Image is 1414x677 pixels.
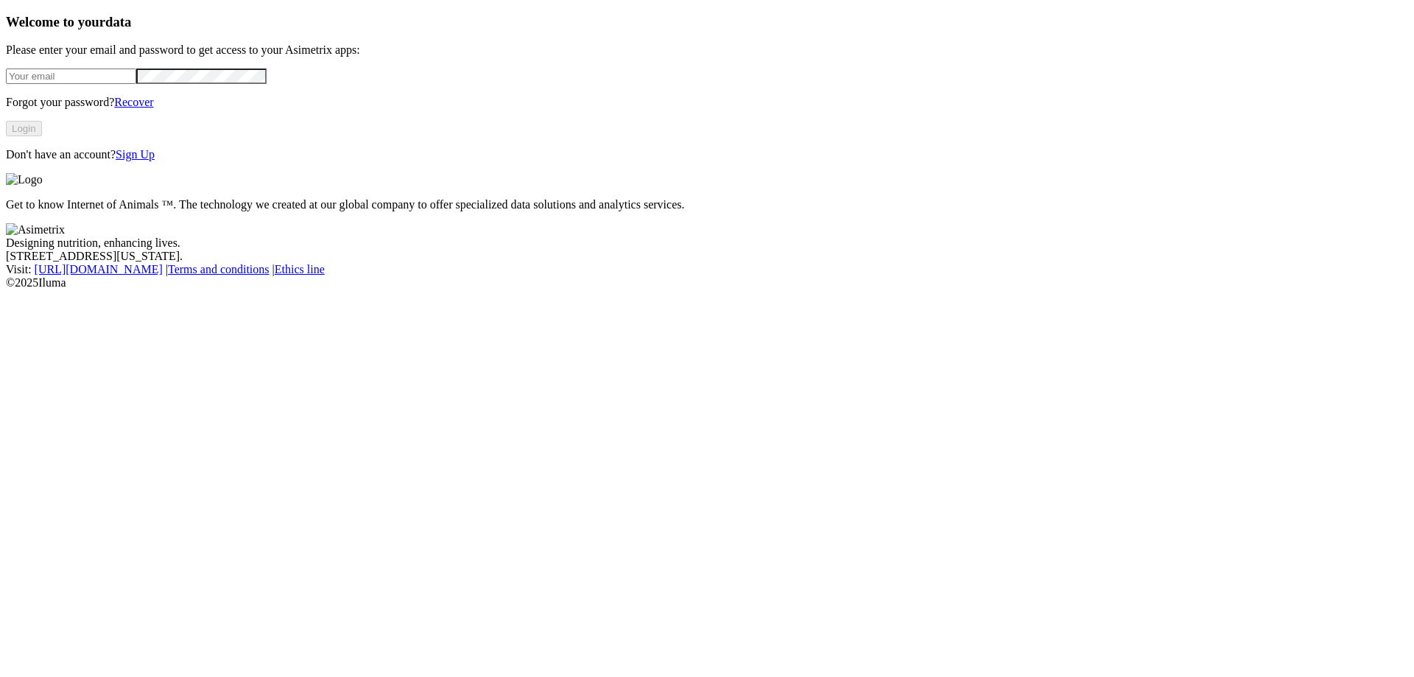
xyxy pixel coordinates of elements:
[6,276,1408,290] div: © 2025 Iluma
[116,148,155,161] a: Sign Up
[105,14,131,29] span: data
[114,96,153,108] a: Recover
[6,121,42,136] button: Login
[6,250,1408,263] div: [STREET_ADDRESS][US_STATE].
[168,263,270,276] a: Terms and conditions
[275,263,325,276] a: Ethics line
[35,263,163,276] a: [URL][DOMAIN_NAME]
[6,236,1408,250] div: Designing nutrition, enhancing lives.
[6,43,1408,57] p: Please enter your email and password to get access to your Asimetrix apps:
[6,14,1408,30] h3: Welcome to your
[6,198,1408,211] p: Get to know Internet of Animals ™. The technology we created at our global company to offer speci...
[6,69,136,84] input: Your email
[6,263,1408,276] div: Visit : | |
[6,148,1408,161] p: Don't have an account?
[6,223,65,236] img: Asimetrix
[6,173,43,186] img: Logo
[6,96,1408,109] p: Forgot your password?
